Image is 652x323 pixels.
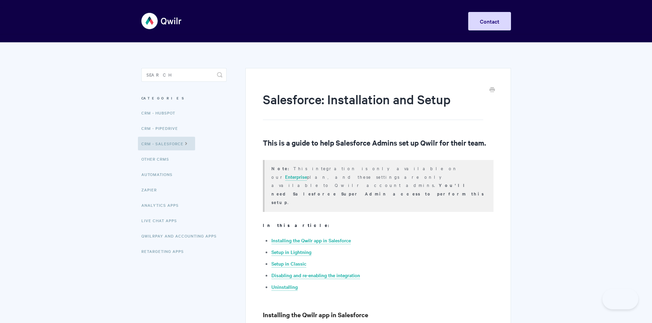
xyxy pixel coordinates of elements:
a: Print this Article [489,86,495,94]
a: CRM - HubSpot [141,106,180,120]
iframe: Toggle Customer Support [602,289,638,309]
a: CRM - Pipedrive [141,121,183,135]
a: CRM - Salesforce [138,137,195,150]
a: Enterprise [285,173,307,181]
a: Zapier [141,183,162,197]
a: Setup in Lightning [271,248,311,256]
a: Retargeting Apps [141,244,189,258]
a: Uninstalling [271,283,298,291]
a: Installing the Qwilr app in Salesforce [271,237,351,244]
a: Setup in Classic [271,260,306,268]
a: Automations [141,167,178,181]
b: In this article: [263,222,333,228]
a: Disabling and re-enabling the integration [271,272,360,279]
h3: Installing the Qwilr app in Salesforce [263,310,493,320]
h1: Salesforce: Installation and Setup [263,91,483,120]
h2: This is a guide to help Salesforce Admins set up Qwilr for their team. [263,137,493,148]
input: Search [141,68,227,82]
a: QwilrPay and Accounting Apps [141,229,222,243]
img: Qwilr Help Center [141,8,182,34]
a: Analytics Apps [141,198,184,212]
h3: Categories [141,92,227,104]
p: This integration is only available on our plan, and these settings are only available to Qwilr ac... [271,164,485,206]
a: Live Chat Apps [141,214,182,227]
a: Contact [468,12,511,30]
a: Other CRMs [141,152,174,166]
strong: You'll need Salesforce Super Admin access to perform this setup [271,182,484,205]
strong: Note: [271,165,293,172]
